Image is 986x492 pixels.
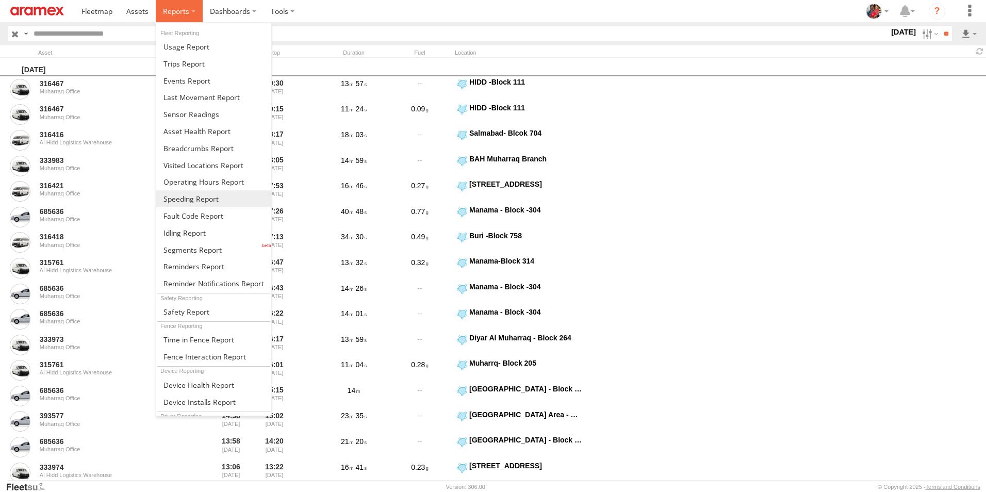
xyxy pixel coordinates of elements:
[455,435,584,459] label: Click to View Event Location
[356,233,367,241] span: 30
[255,231,294,255] div: 17:13 [DATE]
[356,130,367,139] span: 03
[255,435,294,459] div: 14:20 [DATE]
[469,435,582,445] div: [GEOGRAPHIC_DATA] - Block 346
[341,360,354,369] span: 11
[341,79,354,88] span: 13
[211,435,251,459] div: Entered prior to selected date range
[356,463,367,471] span: 41
[255,205,294,229] div: 17:26 [DATE]
[356,309,367,318] span: 01
[40,463,181,472] a: 333974
[341,182,354,190] span: 16
[40,284,181,293] a: 685636
[341,207,354,216] span: 40
[156,173,271,190] a: Asset Operating Hours Report
[389,256,451,280] div: 0.32
[356,284,367,292] span: 26
[929,3,945,20] i: ?
[156,55,271,72] a: Trips Report
[40,242,181,248] div: Muharraq Office
[40,293,181,299] div: Muharraq Office
[341,156,354,165] span: 14
[469,128,582,138] div: Salmabad- Blcok 704
[40,207,181,216] a: 685636
[341,463,354,471] span: 16
[469,461,582,470] div: [STREET_ADDRESS]
[918,26,940,41] label: Search Filter Options
[455,307,584,331] label: Click to View Event Location
[356,105,367,113] span: 24
[156,258,271,275] a: Reminders Report
[455,179,584,203] label: Click to View Event Location
[469,256,582,266] div: Manama-Block 314
[156,207,271,224] a: Fault Code Report
[455,154,584,178] label: Click to View Event Location
[446,484,485,490] div: Version: 306.00
[356,437,367,446] span: 20
[926,484,980,490] a: Terms and Conditions
[255,410,294,434] div: 15:02 [DATE]
[40,181,181,190] a: 316421
[40,216,181,222] div: Muharraq Office
[341,284,354,292] span: 14
[6,482,53,492] a: Visit our Website
[40,395,181,401] div: Muharraq Office
[156,348,271,365] a: Fence Interaction Report
[156,72,271,89] a: Full Events Report
[156,38,271,55] a: Usage Report
[455,205,584,229] label: Click to View Event Location
[341,105,354,113] span: 11
[389,461,451,485] div: 0.23
[40,318,181,324] div: Muharraq Office
[255,384,294,408] div: 15:15 [DATE]
[40,190,181,196] div: Muharraq Office
[469,307,582,317] div: Manama - Block -304
[40,267,181,273] div: Al Hidd Logistics Warehouse
[255,77,294,101] div: 20:30 [DATE]
[455,410,584,434] label: Click to View Event Location
[356,360,367,369] span: 04
[40,360,181,369] a: 315761
[341,437,354,446] span: 21
[455,128,584,152] label: Click to View Event Location
[10,7,64,15] img: aramex-logo.svg
[356,156,367,165] span: 59
[255,333,294,357] div: 16:17 [DATE]
[469,410,582,419] div: [GEOGRAPHIC_DATA] Area - Block 346
[40,309,181,318] a: 685636
[40,344,181,350] div: Muharraq Office
[469,77,582,87] div: HIDD -Block 111
[341,130,354,139] span: 18
[341,412,354,420] span: 23
[469,282,582,291] div: Manama - Block -304
[455,282,584,306] label: Click to View Event Location
[22,26,30,41] label: Search Query
[156,303,271,320] a: Safety Report
[960,26,978,41] label: Export results as...
[878,484,980,490] div: © Copyright 2025 -
[341,233,354,241] span: 34
[255,282,294,306] div: 16:43 [DATE]
[40,104,181,113] a: 316467
[455,384,584,408] label: Click to View Event Location
[156,140,271,157] a: Breadcrumbs Report
[356,182,367,190] span: 46
[348,386,360,395] span: 14
[356,335,367,343] span: 59
[389,179,451,203] div: 0.27
[40,446,181,452] div: Muharraq Office
[156,224,271,241] a: Idling Report
[469,179,582,189] div: [STREET_ADDRESS]
[156,393,271,411] a: Device Installs Report
[389,205,451,229] div: 0.77
[40,421,181,427] div: Muharraq Office
[40,411,181,420] a: 393577
[341,309,354,318] span: 14
[156,106,271,123] a: Sensor Readings
[389,103,451,127] div: 0.09
[356,258,367,267] span: 32
[862,4,892,19] div: Moncy Varghese
[356,207,367,216] span: 48
[211,410,251,434] div: Entered prior to selected date range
